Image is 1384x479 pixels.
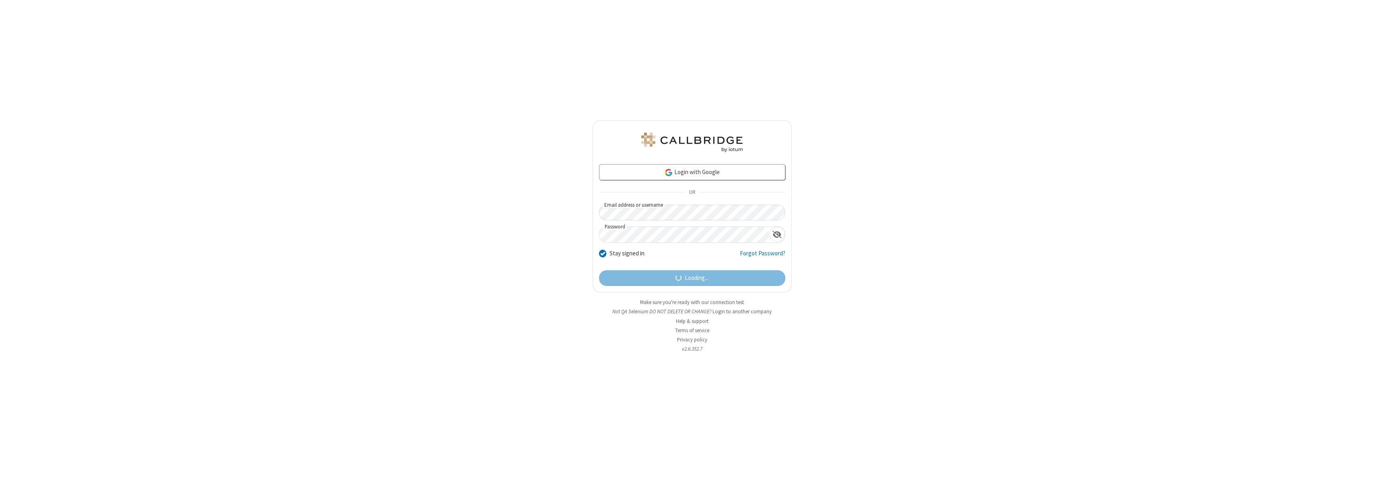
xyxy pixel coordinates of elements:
[769,227,785,242] div: Show password
[664,168,673,177] img: google-icon.png
[675,327,709,334] a: Terms of service
[685,273,708,283] span: Loading...
[686,187,698,198] span: OR
[599,270,785,286] button: Loading...
[676,318,708,325] a: Help & support
[599,164,785,180] a: Login with Google
[593,345,792,353] li: v2.6.352.7
[610,249,645,258] label: Stay signed in
[713,308,772,315] button: Login to another company
[599,227,769,243] input: Password
[677,336,707,343] a: Privacy policy
[740,249,785,264] a: Forgot Password?
[593,308,792,315] li: Not QA Selenium DO NOT DELETE OR CHANGE?
[640,299,744,306] a: Make sure you're ready with our connection test
[599,205,785,220] input: Email address or username
[640,133,744,152] img: QA Selenium DO NOT DELETE OR CHANGE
